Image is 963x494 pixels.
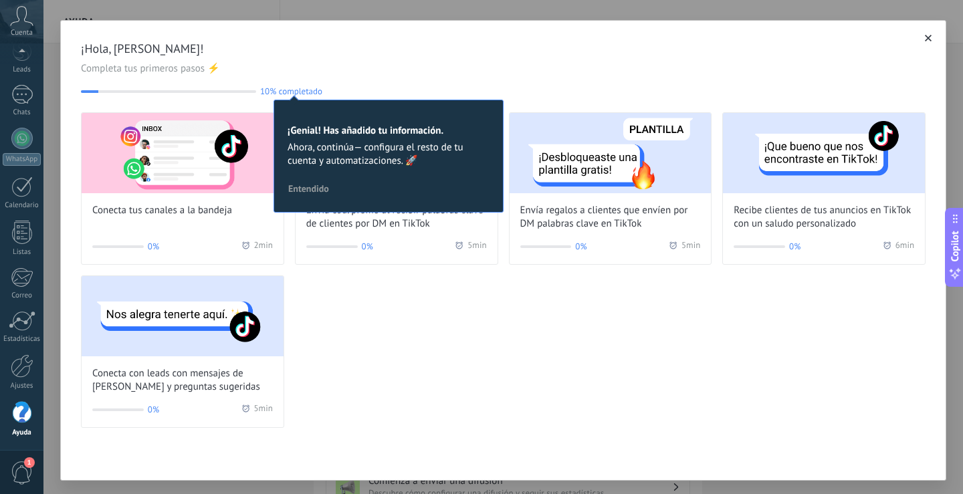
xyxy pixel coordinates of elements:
div: Listas [3,248,41,257]
span: 2 min [254,240,273,253]
h2: ¡Genial! Has añadido tu información. [288,124,490,137]
span: Entendido [288,184,329,193]
img: Send freebies when clients DM keywords on TikTok [510,113,712,193]
span: 5 min [681,240,700,253]
div: Chats [3,108,41,117]
img: Connect your channels to the inbox [82,113,284,193]
div: Ayuda [3,428,41,437]
span: Completa tus primeros pasos ⚡ [81,62,926,76]
div: Estadísticas [3,335,41,344]
img: Welcome customers from your TikTok ads with a personal greeting [723,113,925,193]
span: Conecta con leads con mensajes de [PERSON_NAME] y preguntas sugeridas [92,367,273,394]
span: ¡Hola, [PERSON_NAME]! [81,41,926,57]
span: 6 min [895,240,914,253]
span: 0% [575,240,586,253]
span: 0% [148,403,159,416]
span: 0% [362,240,373,253]
div: Leads [3,66,41,74]
div: Calendario [3,201,41,210]
span: 5 min [254,403,273,416]
span: Cuenta [11,29,33,37]
span: 5 min [467,240,486,253]
div: Ajustes [3,382,41,390]
span: 1 [24,457,35,468]
div: Correo [3,291,41,300]
div: WhatsApp [3,153,41,166]
span: Ahora, continúa— configura el resto de tu cuenta y automatizaciones. 🚀 [288,141,490,168]
button: Entendido [282,178,335,199]
span: Conecta tus canales a la bandeja [92,204,232,217]
span: Envía regalos a clientes que envíen por DM palabras clave en TikTok [520,204,701,231]
span: 10% completado [260,86,322,96]
span: 0% [789,240,800,253]
span: Recibe clientes de tus anuncios en TikTok con un saludo personalizado [734,204,914,231]
span: Envía cód. promo al recibir palabras clave de clientes por DM en TikTok [306,204,487,231]
span: 0% [148,240,159,253]
img: Engage leads with welcome messages and suggested questions [82,276,284,356]
span: Copilot [948,231,962,261]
